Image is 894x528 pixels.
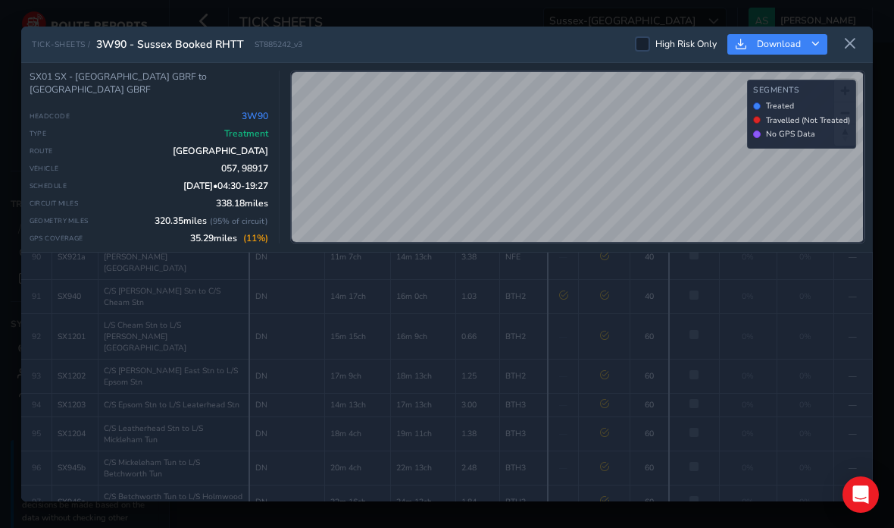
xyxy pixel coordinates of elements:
[559,462,567,473] span: —
[499,313,548,359] td: BTH2
[742,428,754,439] span: 0%
[183,180,268,192] span: [DATE] • 04:30 - 19:27
[249,313,325,359] td: DN
[799,370,811,382] span: 0%
[390,451,456,485] td: 22m 13ch
[30,71,269,96] div: SX01 SX - [GEOGRAPHIC_DATA] GBRF to [GEOGRAPHIC_DATA] GBRF
[630,393,668,416] td: 60
[630,359,668,393] td: 60
[742,370,754,382] span: 0%
[155,215,268,227] span: 320.35 miles
[499,234,548,279] td: NFE
[390,279,456,313] td: 16m 0ch
[842,476,879,513] div: Open Intercom Messenger
[499,393,548,416] td: BTH3
[390,313,456,359] td: 16m 9ch
[210,215,268,227] span: ( 95 % of circuit)
[173,145,268,157] span: [GEOGRAPHIC_DATA]
[630,451,668,485] td: 60
[456,313,500,359] td: 0.66
[499,416,548,451] td: BTH3
[456,451,500,485] td: 2.48
[766,115,850,126] span: Travelled (Not Treated)
[742,251,754,262] span: 0%
[249,416,325,451] td: DN
[325,279,391,313] td: 14m 17ch
[742,331,754,342] span: 0%
[834,451,873,485] td: —
[559,428,567,439] span: —
[799,331,811,342] span: 0%
[456,416,500,451] td: 1.38
[325,416,391,451] td: 18m 4ch
[799,399,811,410] span: 0%
[753,86,850,96] h4: Segments
[766,128,815,140] span: No GPS Data
[216,197,268,209] span: 338.18 miles
[104,423,244,445] span: C/S Leatherhead Stn to L/S Mickleham Tun
[249,279,325,313] td: DN
[292,72,863,242] canvas: Map
[799,462,811,473] span: 0%
[242,110,268,122] span: 3W90
[456,393,500,416] td: 3.00
[834,279,873,313] td: —
[834,313,873,359] td: —
[390,234,456,279] td: 14m 13ch
[499,451,548,485] td: BTH3
[325,234,391,279] td: 11m 7ch
[104,319,244,354] span: L/S Cheam Stn to L/S [PERSON_NAME][GEOGRAPHIC_DATA]
[104,365,244,388] span: C/S [PERSON_NAME] East Stn to L/S Epsom Stn
[456,359,500,393] td: 1.25
[325,451,391,485] td: 20m 4ch
[630,234,668,279] td: 40
[559,370,567,382] span: —
[325,393,391,416] td: 14m 13ch
[456,279,500,313] td: 1.03
[249,234,325,279] td: DN
[834,359,873,393] td: —
[390,393,456,416] td: 17m 13ch
[559,399,567,410] span: —
[630,313,668,359] td: 60
[221,162,268,174] span: 057, 98917
[390,359,456,393] td: 18m 13ch
[325,359,391,393] td: 17m 9ch
[834,234,873,279] td: —
[224,127,268,140] span: Treatment
[742,399,754,410] span: 0%
[104,240,244,274] span: L/S Waddon Stn to L /S [PERSON_NAME][GEOGRAPHIC_DATA]
[799,428,811,439] span: 0%
[630,416,668,451] td: 60
[630,279,668,313] td: 40
[834,416,873,451] td: —
[325,313,391,359] td: 15m 15ch
[799,291,811,302] span: 0%
[834,393,873,416] td: —
[190,232,268,244] span: 35.29 miles
[559,331,567,342] span: —
[249,451,325,485] td: DN
[104,457,244,479] span: C/S Mickeleham Tun to L/S Betchworth Tun
[499,359,548,393] td: BTH2
[390,416,456,451] td: 19m 11ch
[742,291,754,302] span: 0%
[104,285,244,308] span: C/S [PERSON_NAME] Stn to C/S Cheam Stn
[766,100,794,112] span: Treated
[456,234,500,279] td: 3.38
[243,232,268,244] span: ( 11 %)
[249,393,325,416] td: DN
[104,399,239,410] span: C/S Epsom Stn to L/S Leaterhead Stn
[559,251,567,262] span: —
[499,279,548,313] td: BTH2
[799,251,811,262] span: 0%
[742,462,754,473] span: 0%
[249,359,325,393] td: DN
